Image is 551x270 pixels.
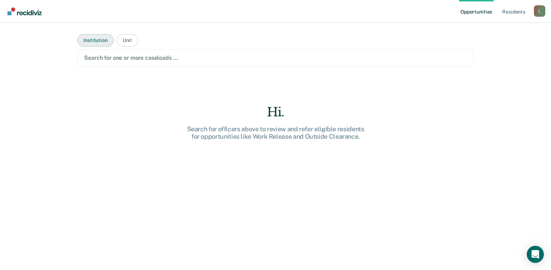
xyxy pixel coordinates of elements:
button: Institution [77,34,113,47]
div: Hi. [161,105,390,120]
div: Open Intercom Messenger [527,246,544,263]
div: Search for officers above to review and refer eligible residents for opportunities like Work Rele... [161,125,390,141]
button: Unit [117,34,138,47]
button: Profile dropdown button [534,5,545,17]
img: Recidiviz [7,7,42,15]
div: L [534,5,545,17]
